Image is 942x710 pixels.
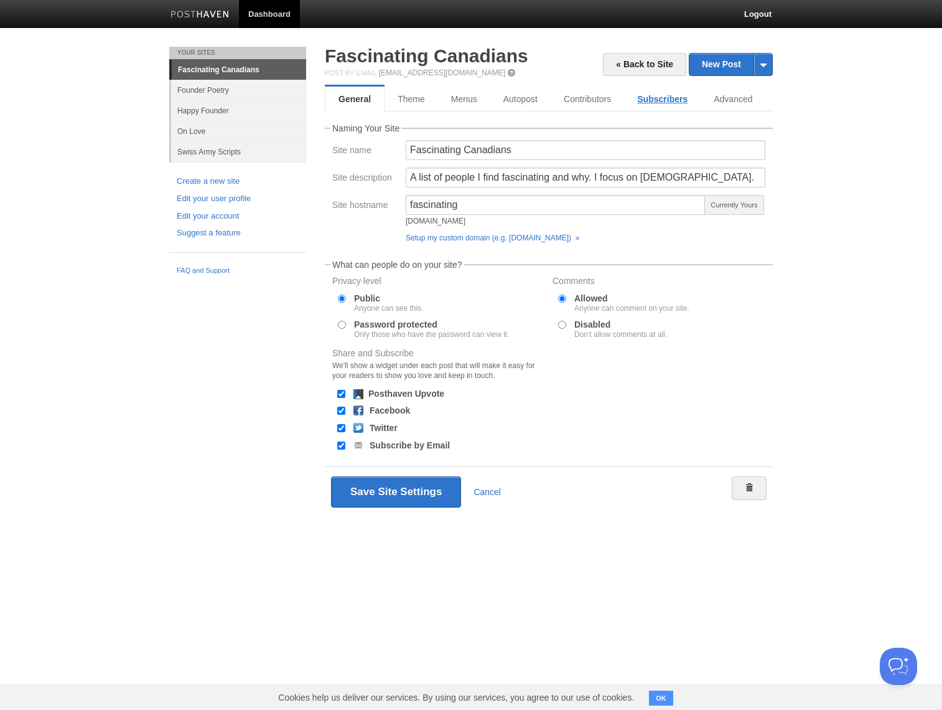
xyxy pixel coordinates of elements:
div: Anyone can comment on your site. [574,305,689,312]
iframe: Help Scout Beacon - Open [880,648,917,685]
img: twitter.png [353,423,363,433]
span: Post by Email [325,69,376,77]
a: Founder Poetry [171,80,306,100]
div: [DOMAIN_NAME] [406,217,706,225]
a: Suggest a feature [177,227,299,240]
label: Public [354,294,423,312]
a: Create a new site [177,175,299,188]
a: Subscribers [624,87,701,111]
a: Menus [438,87,490,111]
label: Site description [332,173,398,185]
label: Site hostname [332,201,398,212]
label: Subscribe by Email [370,441,450,450]
button: OK [649,691,673,706]
a: Swiss Army Scripts [171,141,306,162]
legend: Naming Your Site [330,124,401,133]
a: Advanced [701,87,765,111]
label: Privacy level [332,277,545,288]
a: Setup my custom domain (e.g. [DOMAIN_NAME]) » [406,234,579,242]
a: « Back to Site [603,53,686,76]
a: Theme [385,87,438,111]
legend: What can people do on your site? [330,260,464,269]
a: Edit your account [177,210,299,223]
label: Allowed [574,294,689,312]
span: Cookies help us deliver our services. By using our services, you agree to our use of cookies. [266,685,646,710]
a: [EMAIL_ADDRESS][DOMAIN_NAME] [379,69,505,77]
button: Save Site Settings [331,476,461,508]
label: Site name [332,146,398,158]
a: On Love [171,121,306,141]
a: Happy Founder [171,100,306,121]
li: Your Sites [169,47,306,59]
div: Anyone can see this. [354,305,423,312]
label: Disabled [574,320,667,338]
div: Only those who have the password can view it. [354,331,509,338]
a: Edit your user profile [177,192,299,206]
label: Share and Subscribe [332,349,545,384]
a: New Post [689,54,772,75]
label: Posthaven Upvote [368,389,444,398]
label: Comments [553,277,765,288]
a: Fascinating Canadians [172,60,306,80]
a: Fascinating Canadians [325,45,528,66]
a: General [325,87,385,111]
div: Don't allow comments at all. [574,331,667,338]
img: facebook.png [353,405,363,415]
div: We'll show a widget under each post that will make it easy for your readers to show you love and ... [332,361,545,381]
label: Password protected [354,320,509,338]
a: FAQ and Support [177,265,299,277]
label: Facebook [370,406,410,415]
label: Twitter [370,424,398,432]
a: Cancel [473,487,501,497]
span: Currently Yours [704,195,764,215]
a: Contributors [551,87,624,111]
img: Posthaven-bar [170,11,230,20]
a: Autopost [490,87,551,111]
